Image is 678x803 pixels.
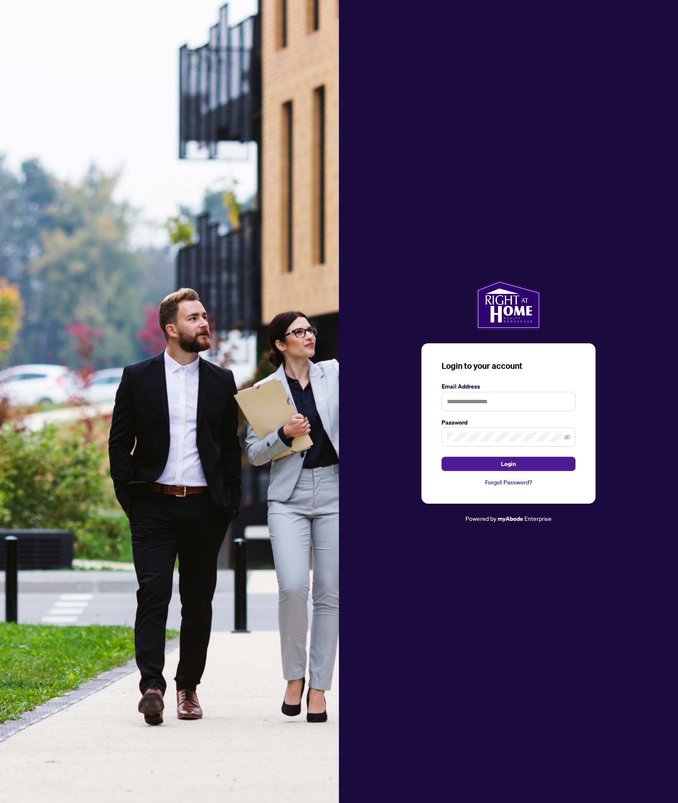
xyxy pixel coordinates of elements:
img: ma-logo [476,280,541,330]
a: Forgot Password? [442,478,575,487]
span: eye-invisible [564,434,570,440]
h3: Login to your account [442,360,575,372]
span: Powered by [465,515,496,522]
label: Password [442,418,575,427]
button: Login [442,457,575,471]
span: Login [501,457,516,471]
a: myAbode [498,514,523,523]
label: Email Address [442,382,575,391]
span: Enterprise [524,515,552,522]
